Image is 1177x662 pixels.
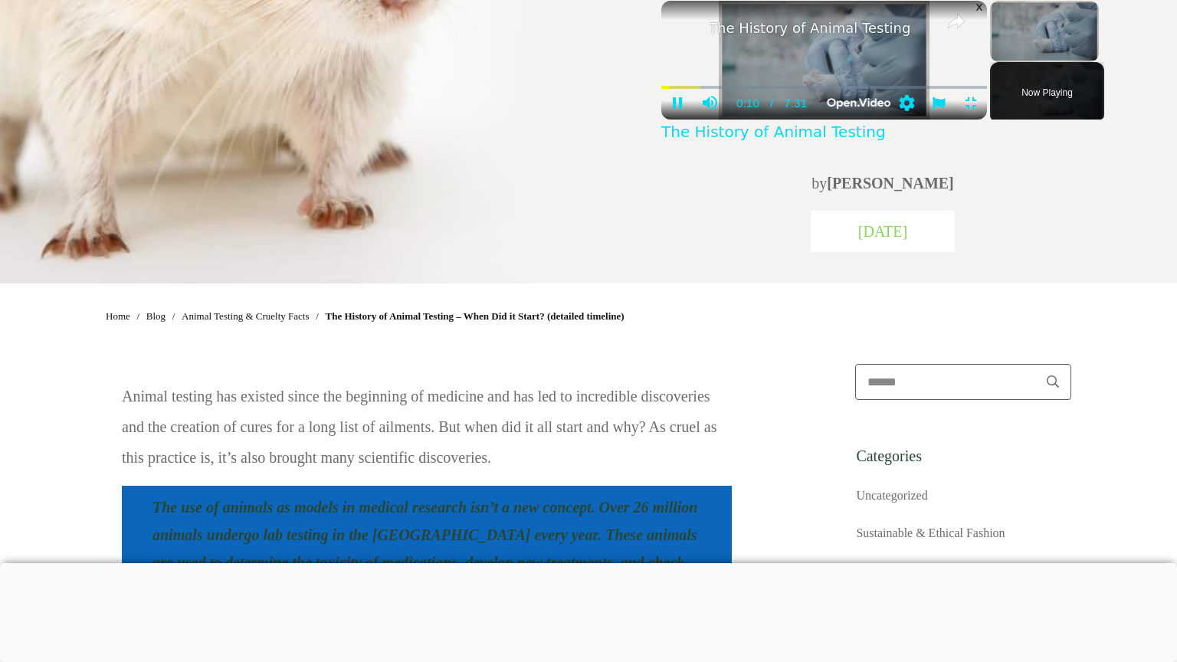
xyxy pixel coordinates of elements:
li: / [312,311,322,321]
span: 7:31 [784,97,807,109]
span: The use of animals as models in medical research isn’t a new concept. Over 26 million animals und... [152,499,697,598]
a: Hobbies [856,559,897,582]
span: [DATE] [858,223,907,240]
p: Animal testing has existed since the beginning of medicine and has led to incredible discoveries ... [122,381,732,484]
a: The History of Animal Testing [661,123,886,141]
iframe: Advertisement [204,563,974,658]
button: Pause [661,87,693,120]
span: The History of Animal Testing – When Did it Start? (detailed timeline) [325,306,624,326]
li: / [169,311,179,321]
p: by [662,168,1103,198]
a: Blog [146,306,166,326]
button: Mute [693,87,726,120]
div: Progress Bar [661,86,987,89]
div: Video Player [990,1,1099,62]
span: Animal Testing & Cruelty Facts [182,310,309,322]
a: The History of Animal Testing [709,15,935,42]
a: channel logo [670,10,701,41]
div: Video Player [661,1,987,120]
button: Exit Fullscreen [955,87,987,120]
a: Sustainable & Ethical Fashion [856,523,1005,545]
span: Blog [146,310,166,322]
a: Animal Testing & Cruelty Facts [182,306,309,326]
button: share [943,8,970,35]
h5: Categories [856,447,1070,465]
a: Uncategorized [856,485,927,507]
span: Home [106,310,130,322]
span: 0:10 [736,97,759,109]
button: Report video [923,87,955,120]
a: [PERSON_NAME] [827,175,954,192]
img: Video channel logo [821,97,890,109]
span: Now Playing [1021,88,1073,97]
span: / [770,97,773,110]
a: Home [106,306,130,326]
button: Settings [890,87,923,120]
li: / [133,311,143,321]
